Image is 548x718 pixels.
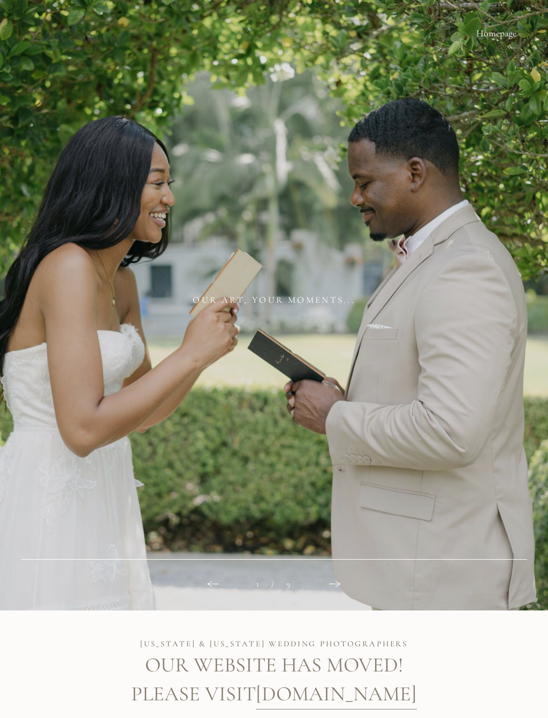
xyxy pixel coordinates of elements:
[252,293,284,308] span: YOUR
[131,653,408,706] a: OUR WEBSITE HAS MOVED! PLEASE VISIT
[193,293,217,308] span: OUR
[83,612,466,637] span: [US_STATE] WEDDING PHOTOGRAPHERS
[256,680,417,709] u: [DOMAIN_NAME]
[256,579,292,589] h5: 1 9
[271,579,276,589] span: /
[471,27,522,40] a: Homepage
[256,682,417,706] a: [DOMAIN_NAME]
[32,639,516,649] h5: [US_STATE] & [US_STATE] wedding photographers
[288,293,355,308] span: MOMENTS...
[222,293,248,308] span: ART,
[32,16,117,51] img: Popping Champaign Photography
